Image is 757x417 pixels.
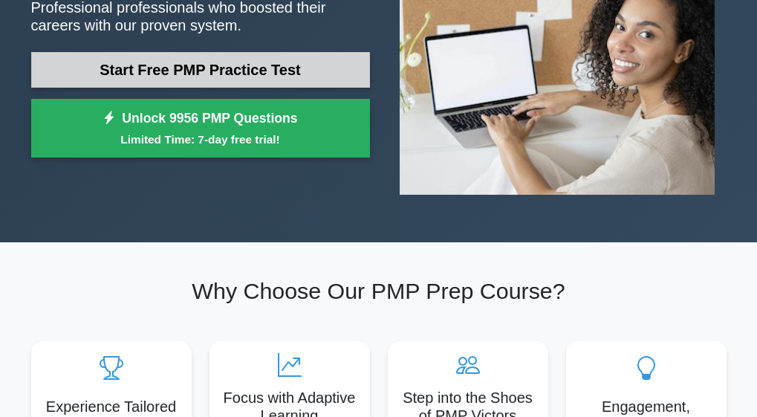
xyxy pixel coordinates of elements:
[50,131,351,148] small: Limited Time: 7-day free trial!
[31,52,370,88] a: Start Free PMP Practice Test
[31,278,727,305] h2: Why Choose Our PMP Prep Course?
[31,99,370,158] a: Unlock 9956 PMP QuestionsLimited Time: 7-day free trial!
